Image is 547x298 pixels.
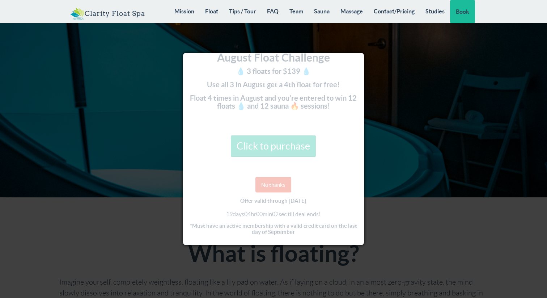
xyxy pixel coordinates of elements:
[226,215,321,222] span: days hr min sec till deal ends!
[226,215,233,222] span: 19
[188,56,359,68] h3: August Float Challenge
[188,99,359,115] h4: Float 4 times in August and you're entered to win 12 floats 💧 and 12 sauna 🔥 sessions!
[188,203,359,209] h5: Offer valid through [DATE]
[188,72,359,80] h4: 💧 3 floats for $139 💧
[188,85,359,93] h4: Use all 3 in August get a 4th float for free!
[256,215,263,222] span: 00
[188,228,359,240] h5: *Must have an active membership with a valid credit card on the last day of September
[231,140,316,162] a: Click to purchase
[272,215,279,222] span: 02
[255,182,291,197] a: No thanks
[244,215,251,222] span: 04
